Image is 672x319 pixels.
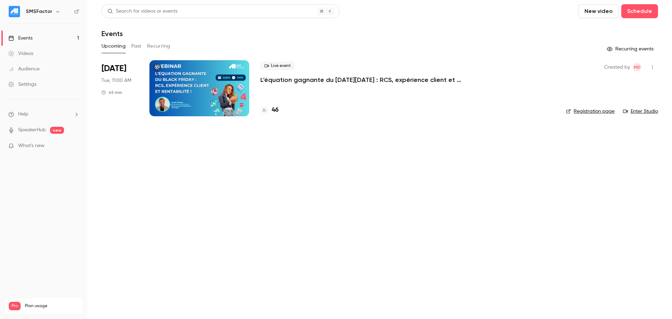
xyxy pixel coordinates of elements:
span: MD [634,63,640,71]
span: new [50,127,64,134]
button: Past [131,41,141,52]
a: 46 [260,105,279,115]
div: Sep 30 Tue, 11:00 AM (Europe/Paris) [101,60,138,116]
a: L'équation gagnante du [DATE][DATE] : RCS, expérience client et rentabilité ! [260,76,470,84]
span: Plan usage [25,303,79,309]
h6: SMSFactor [26,8,52,15]
button: Recurring [147,41,170,52]
div: Search for videos or events [107,8,177,15]
span: What's new [18,142,44,150]
div: Settings [8,81,36,88]
h1: Events [101,29,123,38]
div: Videos [8,50,33,57]
a: SpeakerHub [18,126,46,134]
div: Audience [8,65,40,72]
span: Marie Delamarre [633,63,641,71]
a: Enter Studio [623,108,658,115]
button: Upcoming [101,41,126,52]
span: Pro [9,302,21,310]
span: Created by [604,63,630,71]
span: Help [18,111,28,118]
button: Schedule [621,4,658,18]
button: Recurring events [604,43,658,55]
h4: 46 [272,105,279,115]
span: Live event [260,62,295,70]
span: [DATE] [101,63,126,74]
li: help-dropdown-opener [8,111,79,118]
span: Tue, 11:00 AM [101,77,131,84]
div: 45 min [101,90,122,95]
button: New video [579,4,618,18]
a: Registration page [566,108,615,115]
img: SMSFactor [9,6,20,17]
iframe: Noticeable Trigger [71,143,79,149]
div: Events [8,35,33,42]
